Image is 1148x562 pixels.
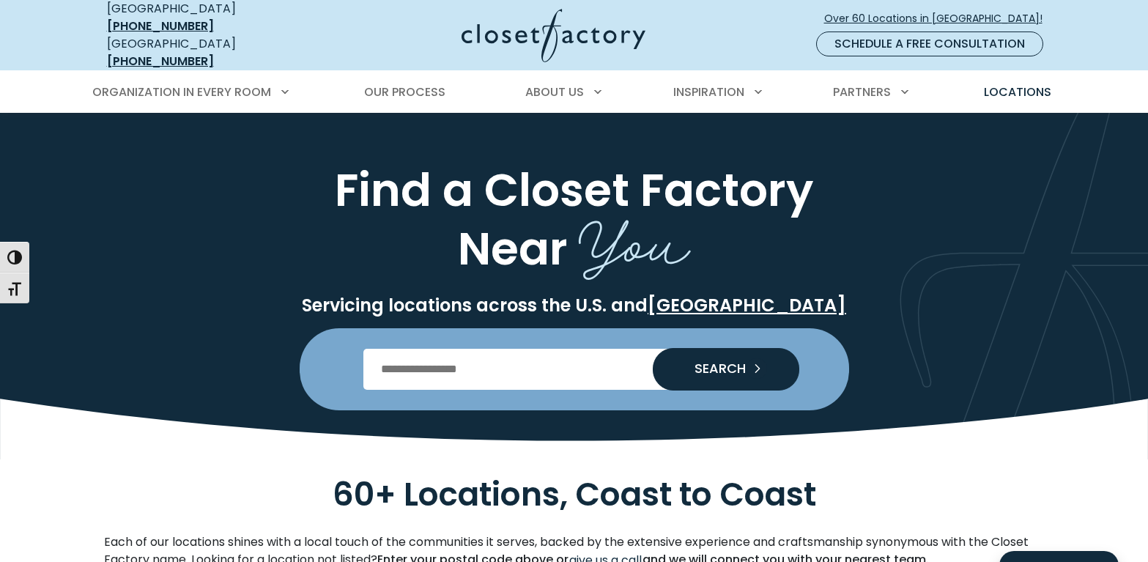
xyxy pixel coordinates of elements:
span: About Us [525,84,584,100]
a: Schedule a Free Consultation [816,32,1043,56]
span: Locations [984,84,1051,100]
input: Enter Postal Code [363,349,785,390]
button: Search our Nationwide Locations [653,348,799,391]
img: Closet Factory Logo [462,9,645,62]
span: 60+ Locations, Coast to Coast [333,472,816,517]
span: Partners [833,84,891,100]
a: [GEOGRAPHIC_DATA] [648,293,846,317]
span: You [579,191,691,285]
p: Servicing locations across the U.S. and [104,295,1045,317]
a: [PHONE_NUMBER] [107,18,214,34]
span: Our Process [364,84,445,100]
a: Over 60 Locations in [GEOGRAPHIC_DATA]! [823,6,1055,32]
span: Organization in Every Room [92,84,271,100]
a: [PHONE_NUMBER] [107,53,214,70]
span: Find a Closet Factory [335,158,813,222]
nav: Primary Menu [82,72,1067,113]
span: Near [458,217,568,281]
span: Over 60 Locations in [GEOGRAPHIC_DATA]! [824,11,1054,26]
span: SEARCH [683,362,746,375]
span: Inspiration [673,84,744,100]
div: [GEOGRAPHIC_DATA] [107,35,319,70]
